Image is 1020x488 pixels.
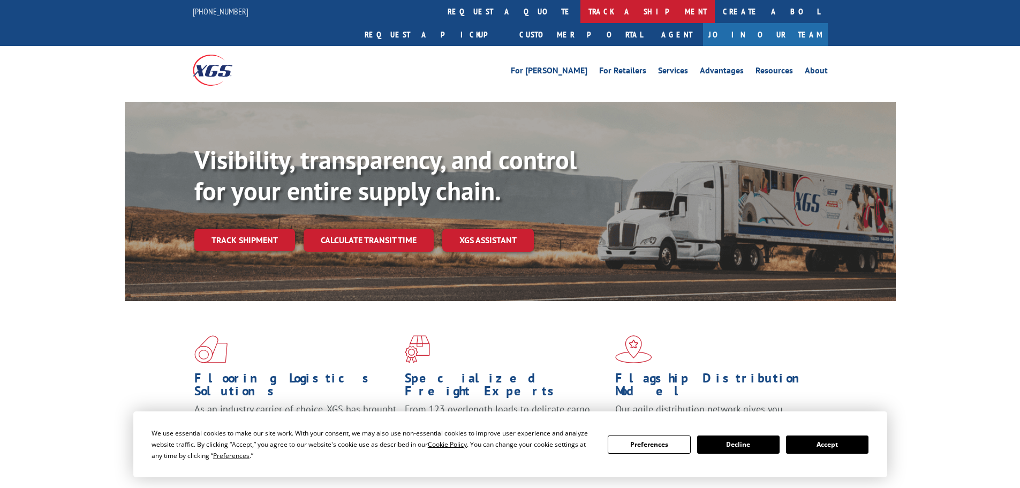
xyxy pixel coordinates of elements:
button: Decline [697,436,780,454]
a: Customer Portal [511,23,651,46]
button: Accept [786,436,868,454]
img: xgs-icon-total-supply-chain-intelligence-red [194,335,228,363]
a: XGS ASSISTANT [442,229,534,252]
a: Track shipment [194,229,295,251]
span: As an industry carrier of choice, XGS has brought innovation and dedication to flooring logistics... [194,403,396,441]
div: We use essential cookies to make our site work. With your consent, we may also use non-essential ... [152,427,595,461]
a: Advantages [700,66,744,78]
img: xgs-icon-focused-on-flooring-red [405,335,430,363]
a: Join Our Team [703,23,828,46]
img: xgs-icon-flagship-distribution-model-red [615,335,652,363]
a: [PHONE_NUMBER] [193,6,248,17]
a: Services [658,66,688,78]
a: Agent [651,23,703,46]
div: Cookie Consent Prompt [133,411,887,477]
button: Preferences [608,436,690,454]
span: Cookie Policy [428,440,467,449]
span: Our agile distribution network gives you nationwide inventory management on demand. [615,403,812,428]
a: Resources [755,66,793,78]
h1: Flooring Logistics Solutions [194,372,397,403]
a: Request a pickup [357,23,511,46]
a: About [805,66,828,78]
a: For [PERSON_NAME] [511,66,587,78]
a: Calculate transit time [304,229,434,252]
a: For Retailers [599,66,646,78]
p: From 123 overlength loads to delicate cargo, our experienced staff knows the best way to move you... [405,403,607,451]
b: Visibility, transparency, and control for your entire supply chain. [194,143,577,207]
span: Preferences [213,451,250,460]
h1: Specialized Freight Experts [405,372,607,403]
h1: Flagship Distribution Model [615,372,818,403]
